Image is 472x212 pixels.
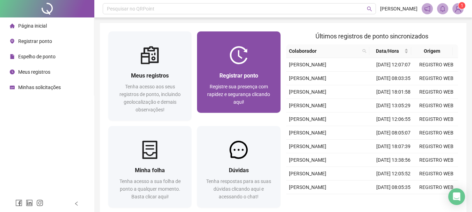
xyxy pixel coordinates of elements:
[18,85,61,90] span: Minhas solicitações
[289,89,326,95] span: [PERSON_NAME]
[74,201,79,206] span: left
[461,3,463,8] span: 1
[372,58,415,72] td: [DATE] 12:07:07
[36,199,43,206] span: instagram
[415,153,458,167] td: REGISTRO WEB
[18,38,52,44] span: Registrar ponto
[229,167,249,174] span: Dúvidas
[131,72,169,79] span: Meus registros
[289,116,326,122] span: [PERSON_NAME]
[108,126,191,207] a: Minha folhaTenha acesso a sua folha de ponto a qualquer momento. Basta clicar aqui!
[289,103,326,108] span: [PERSON_NAME]
[18,23,47,29] span: Página inicial
[207,84,270,105] span: Registre sua presença com rapidez e segurança clicando aqui!
[18,69,50,75] span: Meus registros
[15,199,22,206] span: facebook
[10,85,15,90] span: schedule
[119,84,181,112] span: Tenha acesso aos seus registros de ponto, incluindo geolocalização e demais observações!
[415,58,458,72] td: REGISTRO WEB
[372,85,415,99] td: [DATE] 18:01:58
[415,85,458,99] td: REGISTRO WEB
[448,188,465,205] div: Open Intercom Messenger
[372,47,402,55] span: Data/Hora
[372,72,415,85] td: [DATE] 08:03:35
[372,181,415,194] td: [DATE] 08:05:35
[367,6,372,12] span: search
[415,181,458,194] td: REGISTRO WEB
[26,199,33,206] span: linkedin
[10,54,15,59] span: file
[458,2,465,9] sup: Atualize o seu contato no menu Meus Dados
[108,31,191,120] a: Meus registrosTenha acesso aos seus registros de ponto, incluindo geolocalização e demais observa...
[372,140,415,153] td: [DATE] 18:07:39
[315,32,428,40] span: Últimos registros de ponto sincronizados
[453,3,463,14] img: 90505
[372,99,415,112] td: [DATE] 13:05:29
[219,72,258,79] span: Registrar ponto
[372,167,415,181] td: [DATE] 12:05:52
[289,47,360,55] span: Colaborador
[362,49,366,53] span: search
[289,144,326,149] span: [PERSON_NAME]
[415,194,458,208] td: REGISTRO WEB
[415,167,458,181] td: REGISTRO WEB
[197,126,280,207] a: DúvidasTenha respostas para as suas dúvidas clicando aqui e acessando o chat!
[361,46,368,56] span: search
[415,140,458,153] td: REGISTRO WEB
[10,39,15,44] span: environment
[18,54,56,59] span: Espelho de ponto
[289,62,326,67] span: [PERSON_NAME]
[372,194,415,208] td: [DATE] 19:25:55
[119,178,181,199] span: Tenha acesso a sua folha de ponto a qualquer momento. Basta clicar aqui!
[415,126,458,140] td: REGISTRO WEB
[197,31,280,113] a: Registrar pontoRegistre sua presença com rapidez e segurança clicando aqui!
[440,6,446,12] span: bell
[289,75,326,81] span: [PERSON_NAME]
[10,70,15,74] span: clock-circle
[372,126,415,140] td: [DATE] 08:05:07
[369,44,411,58] th: Data/Hora
[411,44,453,58] th: Origem
[289,157,326,163] span: [PERSON_NAME]
[415,112,458,126] td: REGISTRO WEB
[289,130,326,136] span: [PERSON_NAME]
[415,99,458,112] td: REGISTRO WEB
[206,178,271,199] span: Tenha respostas para as suas dúvidas clicando aqui e acessando o chat!
[380,5,417,13] span: [PERSON_NAME]
[424,6,430,12] span: notification
[372,153,415,167] td: [DATE] 13:38:56
[415,72,458,85] td: REGISTRO WEB
[289,171,326,176] span: [PERSON_NAME]
[372,112,415,126] td: [DATE] 12:06:55
[289,184,326,190] span: [PERSON_NAME]
[10,23,15,28] span: home
[135,167,165,174] span: Minha folha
